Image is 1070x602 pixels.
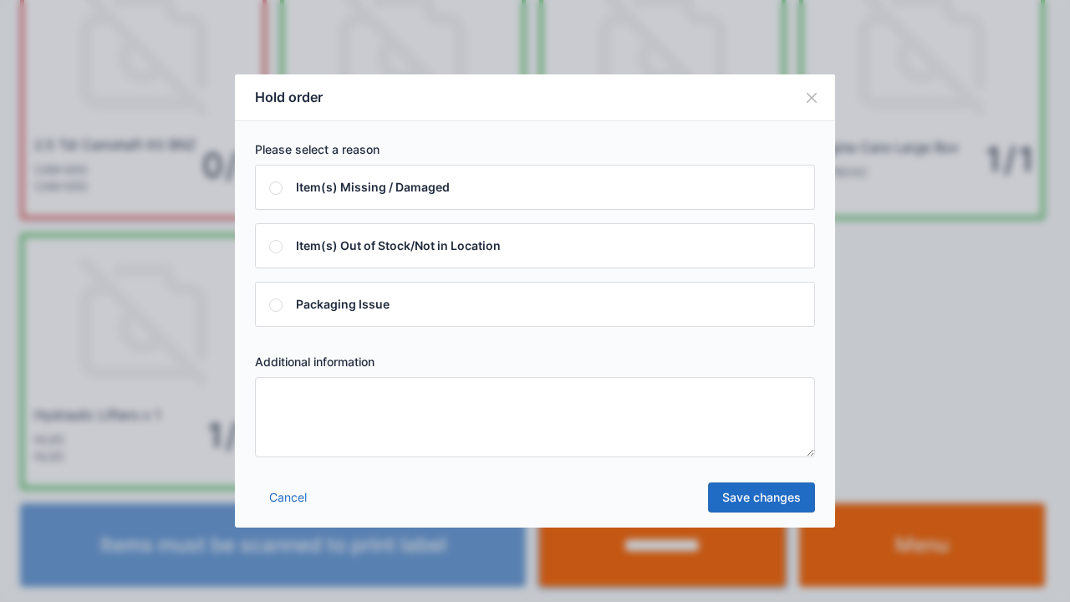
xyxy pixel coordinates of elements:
a: Cancel [255,482,321,513]
label: Additional information [255,354,815,370]
label: Please select a reason [255,141,815,158]
span: Item(s) Missing / Damaged [296,180,450,194]
span: Item(s) Out of Stock/Not in Location [296,238,501,253]
h5: Hold order [255,88,323,107]
button: Close [788,74,835,121]
a: Save changes [708,482,815,513]
span: Packaging Issue [296,297,390,311]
